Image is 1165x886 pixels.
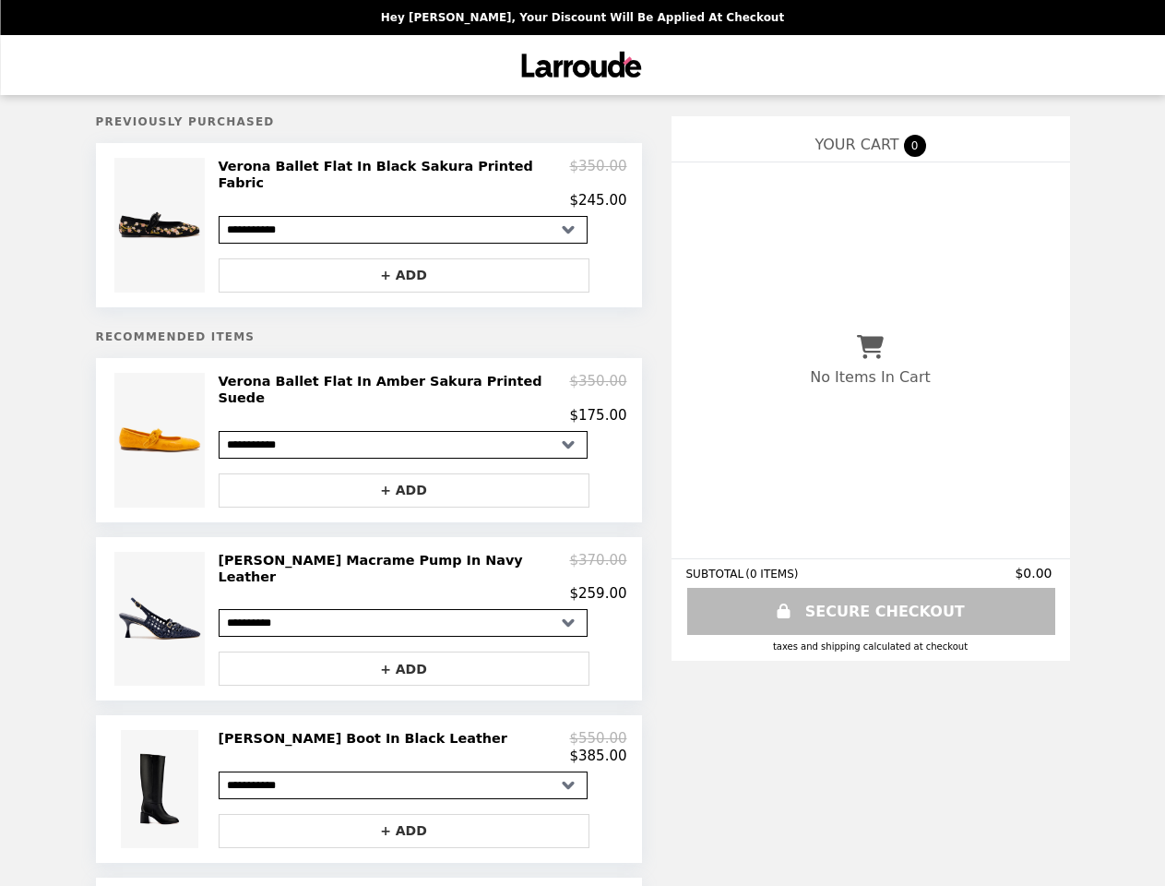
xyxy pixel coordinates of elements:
[569,373,626,407] p: $350.00
[219,652,589,686] button: + ADD
[114,552,208,687] img: Ines Macrame Pump In Navy Leather
[96,330,642,343] h5: Recommended Items
[569,730,626,747] p: $550.00
[219,814,589,848] button: + ADD
[219,609,588,637] select: Select a product variant
[569,158,626,192] p: $350.00
[219,552,570,586] h2: [PERSON_NAME] Macrame Pump In Navy Leather
[686,568,746,581] span: SUBTOTAL
[219,158,570,192] h2: Verona Ballet Flat In Black Sakura Printed Fabric
[569,192,626,209] p: $245.00
[219,431,588,459] select: Select a product variant
[219,373,570,407] h2: Verona Ballet Flat In Amber Sakura Printed Suede
[114,158,208,293] img: Verona Ballet Flat In Black Sakura Printed Fabric
[904,135,926,157] span: 0
[745,568,798,581] span: ( 0 ITEMS )
[569,407,626,424] p: $175.00
[814,136,898,153] span: YOUR CART
[219,216,588,244] select: Select a product variant
[121,730,204,847] img: Ricky Boot In Black Leather
[569,585,626,602] p: $259.00
[569,748,626,764] p: $385.00
[114,373,208,508] img: Verona Ballet Flat In Amber Sakura Printed Suede
[516,46,649,84] img: Brand Logo
[810,368,930,386] p: No Items In Cart
[381,11,784,24] p: Hey [PERSON_NAME], your discount will be applied at checkout
[219,258,589,293] button: + ADD
[569,552,626,586] p: $370.00
[686,641,1055,652] div: Taxes and Shipping calculated at checkout
[1015,566,1054,581] span: $0.00
[219,473,589,508] button: + ADD
[96,115,642,128] h5: Previously Purchased
[219,730,515,747] h2: [PERSON_NAME] Boot In Black Leather
[219,772,588,799] select: Select a product variant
